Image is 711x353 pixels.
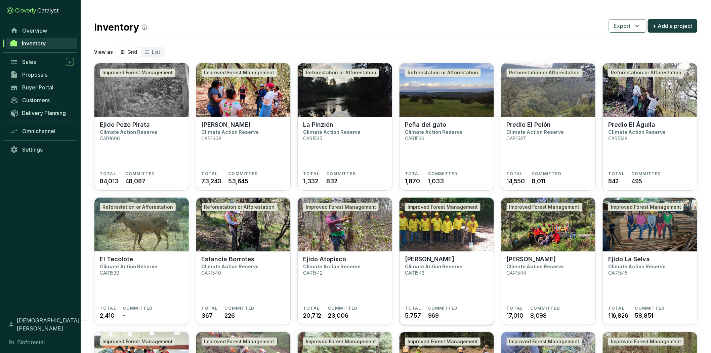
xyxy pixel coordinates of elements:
[303,270,323,276] p: CAR1542
[608,69,684,77] div: Reforestation or Afforestation
[297,63,392,191] a: La Pinzión Reforestation or AfforestationLa PinziónClimate Action ReserveCAR1535TOTAL1,332COMMITT...
[6,38,77,49] a: Inventory
[328,311,348,320] span: 23,006
[507,338,582,346] div: Improved Forest Management
[100,256,133,263] p: El Tecolote
[22,110,66,116] span: Delivery Planning
[7,94,77,106] a: Customers
[507,129,564,135] p: Climate Action Reserve
[303,69,379,77] div: Reforestation or Afforestation
[94,20,147,34] h2: Inventory
[123,311,126,320] span: -
[22,97,50,104] span: Customers
[326,176,337,186] span: 832
[303,129,361,135] p: Climate Action Reserve
[225,306,255,311] span: COMMITTED
[196,63,291,117] img: Ejido Gavilanes
[228,176,248,186] span: 53,645
[22,27,47,34] span: Overview
[603,63,697,117] img: Predio El Águila
[428,171,458,176] span: COMMITTED
[328,306,358,311] span: COMMITTED
[94,197,189,325] a: El TecoloteReforestation or AfforestationEl TecoloteClimate Action ReserveCAR1539TOTAL2,410COMMIT...
[405,69,481,77] div: Reforestation or Afforestation
[202,306,218,311] span: TOTAL
[22,128,55,134] span: Omnichannel
[7,82,77,93] a: Buyer Portal
[507,203,582,211] div: Improved Forest Management
[22,40,46,47] span: Inventory
[202,121,251,128] p: [PERSON_NAME]
[507,135,526,141] p: CAR1537
[530,311,547,320] span: 8,098
[507,171,523,176] span: TOTAL
[7,144,77,155] a: Settings
[608,256,650,263] p: Ejido La Selva
[405,264,462,269] p: Climate Action Reserve
[116,47,165,57] div: segmented control
[125,176,145,186] span: 48,087
[405,256,454,263] p: [PERSON_NAME]
[125,171,155,176] span: COMMITTED
[202,338,277,346] div: Improved Forest Management
[225,311,235,320] span: 226
[100,264,157,269] p: Climate Action Reserve
[608,270,628,276] p: CAR1545
[100,338,175,346] div: Improved Forest Management
[22,146,43,153] span: Settings
[507,121,551,128] p: Predio El Pelón
[507,270,527,276] p: CAR1544
[507,306,523,311] span: TOTAL
[100,176,119,186] span: 84,013
[648,19,698,33] button: + Add a project
[608,264,666,269] p: Climate Action Reserve
[631,176,642,186] span: 495
[127,49,137,55] span: Grid
[400,198,494,251] img: Ejido Malila
[405,270,424,276] p: CAR1543
[608,203,684,211] div: Improved Forest Management
[7,56,77,68] a: Sales
[100,270,119,276] p: CAR1539
[399,63,494,191] a: Peña del gatoReforestation or AfforestationPeña del gatoClimate Action ReserveCAR1536TOTAL1,870CO...
[507,69,583,77] div: Reforestation or Afforestation
[635,311,654,320] span: 58,851
[507,311,524,320] span: 17,010
[297,197,392,325] a: Ejido AtopixcoImproved Forest ManagementEjido AtopixcoClimate Action ReserveCAR1542TOTAL20,712COM...
[608,121,655,128] p: Predio El Águila
[405,338,480,346] div: Improved Forest Management
[501,198,596,251] img: Ejido Zacualtipán
[501,197,596,325] a: Ejido ZacualtipánImproved Forest Management[PERSON_NAME]Climate Action ReserveCAR1544TOTAL17,010C...
[202,256,255,263] p: Estancia Borrotes
[653,22,693,30] span: + Add a project
[303,121,333,128] p: La Pinzión
[100,203,176,211] div: Reforestation or Afforestation
[400,63,494,117] img: Peña del gato
[196,198,291,251] img: Estancia Borrotes
[608,306,625,311] span: TOTAL
[303,135,322,141] p: CAR1535
[100,171,116,176] span: TOTAL
[22,71,47,78] span: Proposals
[303,311,321,320] span: 20,712
[399,197,494,325] a: Ejido MalilaImproved Forest Management[PERSON_NAME]Climate Action ReserveCAR1543TOTAL5,757COMMITT...
[635,306,665,311] span: COMMITTED
[202,171,218,176] span: TOTAL
[100,135,120,141] p: CAR1606
[202,69,277,77] div: Improved Forest Management
[202,129,259,135] p: Climate Action Reserve
[507,176,525,186] span: 14,550
[608,129,666,135] p: Climate Action Reserve
[202,135,222,141] p: CAR1608
[608,311,628,320] span: 116,826
[202,203,278,211] div: Reforestation or Afforestation
[507,264,564,269] p: Climate Action Reserve
[603,198,697,251] img: Ejido La Selva
[608,171,625,176] span: TOTAL
[405,129,462,135] p: Climate Action Reserve
[405,306,421,311] span: TOTAL
[326,171,356,176] span: COMMITTED
[7,25,77,36] a: Overview
[152,49,160,55] span: List
[631,171,661,176] span: COMMITTED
